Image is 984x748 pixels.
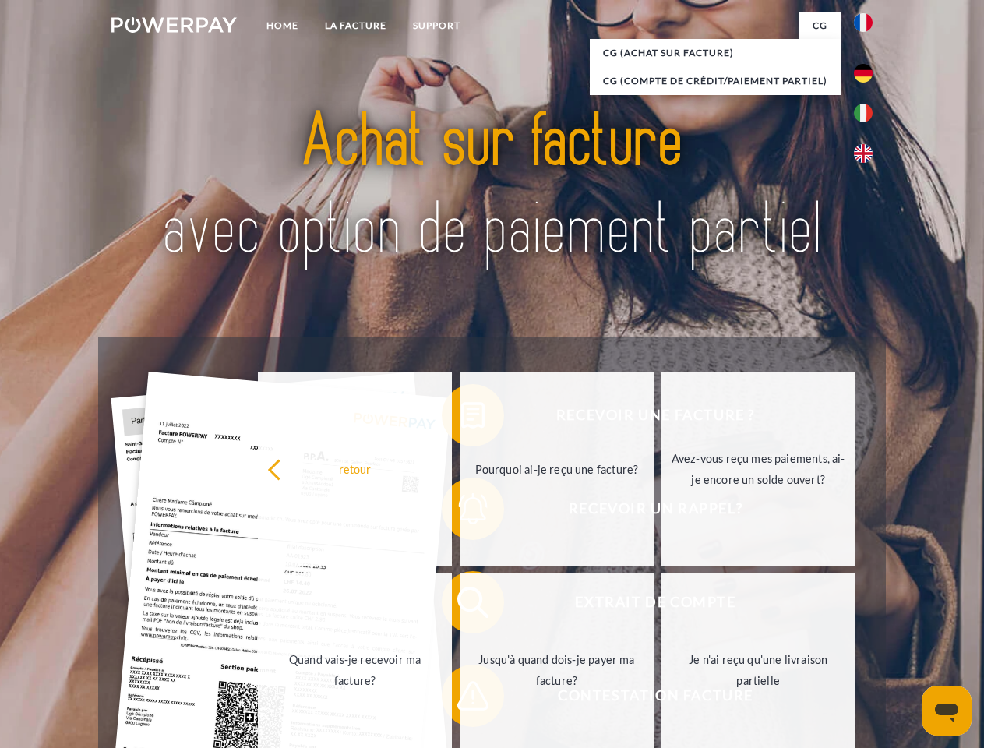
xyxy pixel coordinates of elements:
[854,13,873,32] img: fr
[799,12,841,40] a: CG
[590,67,841,95] a: CG (Compte de crédit/paiement partiel)
[671,649,846,691] div: Je n'ai reçu qu'une livraison partielle
[661,372,855,566] a: Avez-vous reçu mes paiements, ai-je encore un solde ouvert?
[253,12,312,40] a: Home
[590,39,841,67] a: CG (achat sur facture)
[671,448,846,490] div: Avez-vous reçu mes paiements, ai-je encore un solde ouvert?
[149,75,835,298] img: title-powerpay_fr.svg
[854,144,873,163] img: en
[854,104,873,122] img: it
[922,686,972,736] iframe: Bouton de lancement de la fenêtre de messagerie
[111,17,237,33] img: logo-powerpay-white.svg
[469,649,644,691] div: Jusqu'à quand dois-je payer ma facture?
[312,12,400,40] a: LA FACTURE
[400,12,474,40] a: Support
[854,64,873,83] img: de
[267,649,443,691] div: Quand vais-je recevoir ma facture?
[469,458,644,479] div: Pourquoi ai-je reçu une facture?
[267,458,443,479] div: retour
